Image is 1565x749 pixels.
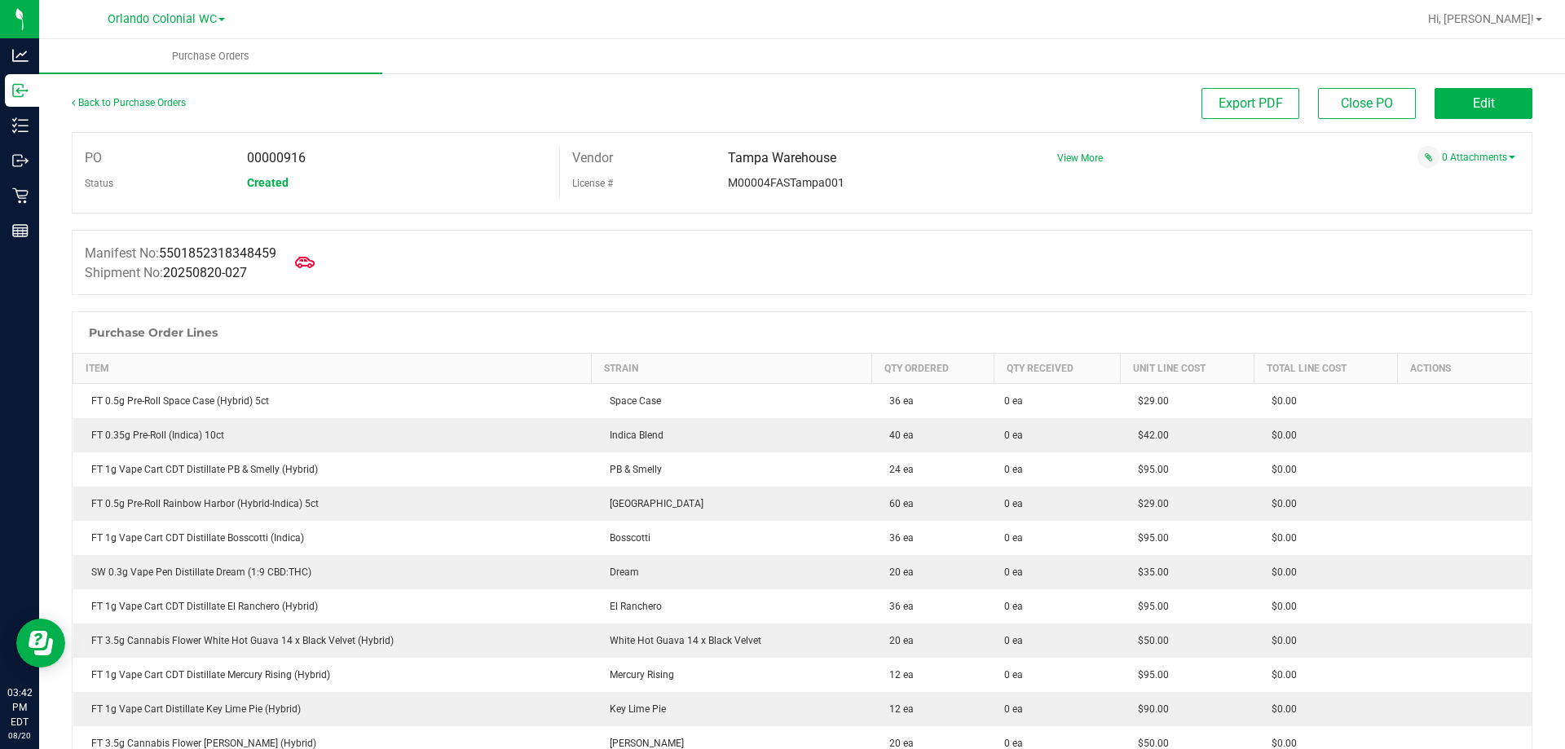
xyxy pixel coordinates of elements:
a: Purchase Orders [39,39,382,73]
span: 12 ea [881,669,914,681]
button: Close PO [1318,88,1416,119]
span: Mark as Arrived [289,246,321,279]
span: 20 ea [881,738,914,749]
span: $95.00 [1130,464,1169,475]
span: $29.00 [1130,498,1169,509]
span: Mercury Rising [602,669,674,681]
inline-svg: Reports [12,222,29,239]
div: FT 0.5g Pre-Roll Rainbow Harbor (Hybrid-Indica) 5ct [83,496,582,511]
span: Attach a document [1417,146,1439,168]
span: 0 ea [1004,565,1023,579]
span: $35.00 [1130,566,1169,578]
span: $95.00 [1130,532,1169,544]
inline-svg: Outbound [12,152,29,169]
span: 36 ea [881,601,914,612]
div: FT 0.5g Pre-Roll Space Case (Hybrid) 5ct [83,394,582,408]
span: Purchase Orders [150,49,271,64]
inline-svg: Inventory [12,117,29,134]
span: $0.00 [1263,703,1297,715]
div: FT 1g Vape Cart CDT Distillate Bosscotti (Indica) [83,531,582,545]
span: 5501852318348459 [159,245,276,261]
label: Vendor [572,146,613,170]
span: El Ranchero [602,601,662,612]
th: Item [73,354,592,384]
span: [PERSON_NAME] [602,738,684,749]
inline-svg: Analytics [12,47,29,64]
span: Bosscotti [602,532,650,544]
th: Qty Ordered [871,354,994,384]
span: Hi, [PERSON_NAME]! [1428,12,1534,25]
th: Total Line Cost [1254,354,1397,384]
span: $0.00 [1263,635,1297,646]
th: Actions [1398,354,1532,384]
span: 36 ea [881,532,914,544]
span: 36 ea [881,395,914,407]
span: Export PDF [1219,95,1283,111]
span: M00004FASTampa001 [728,176,844,189]
span: 0 ea [1004,428,1023,443]
button: Export PDF [1201,88,1299,119]
span: Tampa Warehouse [728,150,836,165]
span: 20 ea [881,566,914,578]
span: $0.00 [1263,601,1297,612]
span: $50.00 [1130,635,1169,646]
span: 0 ea [1004,496,1023,511]
span: [GEOGRAPHIC_DATA] [602,498,703,509]
label: Status [85,171,113,196]
th: Strain [592,354,871,384]
label: PO [85,146,102,170]
span: 0 ea [1004,702,1023,716]
span: White Hot Guava 14 x Black Velvet [602,635,761,646]
span: PB & Smelly [602,464,662,475]
a: Back to Purchase Orders [72,97,186,108]
span: 0 ea [1004,633,1023,648]
span: $50.00 [1130,738,1169,749]
span: Created [247,176,289,189]
span: $42.00 [1130,430,1169,441]
span: 0 ea [1004,599,1023,614]
span: $90.00 [1130,703,1169,715]
label: Shipment No: [85,263,247,283]
p: 08/20 [7,729,32,742]
span: Orlando Colonial WC [108,12,217,26]
div: FT 1g Vape Cart CDT Distillate El Ranchero (Hybrid) [83,599,582,614]
div: SW 0.3g Vape Pen Distillate Dream (1:9 CBD:THC) [83,565,582,579]
div: FT 1g Vape Cart Distillate Key Lime Pie (Hybrid) [83,702,582,716]
span: 40 ea [881,430,914,441]
th: Unit Line Cost [1120,354,1254,384]
span: 0 ea [1004,394,1023,408]
label: Manifest No: [85,244,276,263]
span: 60 ea [881,498,914,509]
span: Space Case [602,395,661,407]
p: 03:42 PM EDT [7,685,32,729]
span: $0.00 [1263,395,1297,407]
span: 0 ea [1004,667,1023,682]
div: FT 0.35g Pre-Roll (Indica) 10ct [83,428,582,443]
div: FT 3.5g Cannabis Flower White Hot Guava 14 x Black Velvet (Hybrid) [83,633,582,648]
span: $29.00 [1130,395,1169,407]
span: Indica Blend [602,430,663,441]
a: View More [1057,152,1103,164]
span: 0 ea [1004,531,1023,545]
div: FT 1g Vape Cart CDT Distillate PB & Smelly (Hybrid) [83,462,582,477]
span: 20250820-027 [163,265,247,280]
label: License # [572,171,613,196]
span: $0.00 [1263,532,1297,544]
span: 12 ea [881,703,914,715]
span: 20 ea [881,635,914,646]
span: 24 ea [881,464,914,475]
span: Close PO [1341,95,1393,111]
h1: Purchase Order Lines [89,326,218,339]
span: $95.00 [1130,601,1169,612]
span: Dream [602,566,639,578]
span: 0 ea [1004,462,1023,477]
div: FT 1g Vape Cart CDT Distillate Mercury Rising (Hybrid) [83,667,582,682]
inline-svg: Inbound [12,82,29,99]
span: $0.00 [1263,464,1297,475]
span: Edit [1473,95,1495,111]
iframe: Resource center [16,619,65,667]
th: Qty Received [994,354,1121,384]
span: $0.00 [1263,566,1297,578]
span: $0.00 [1263,498,1297,509]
